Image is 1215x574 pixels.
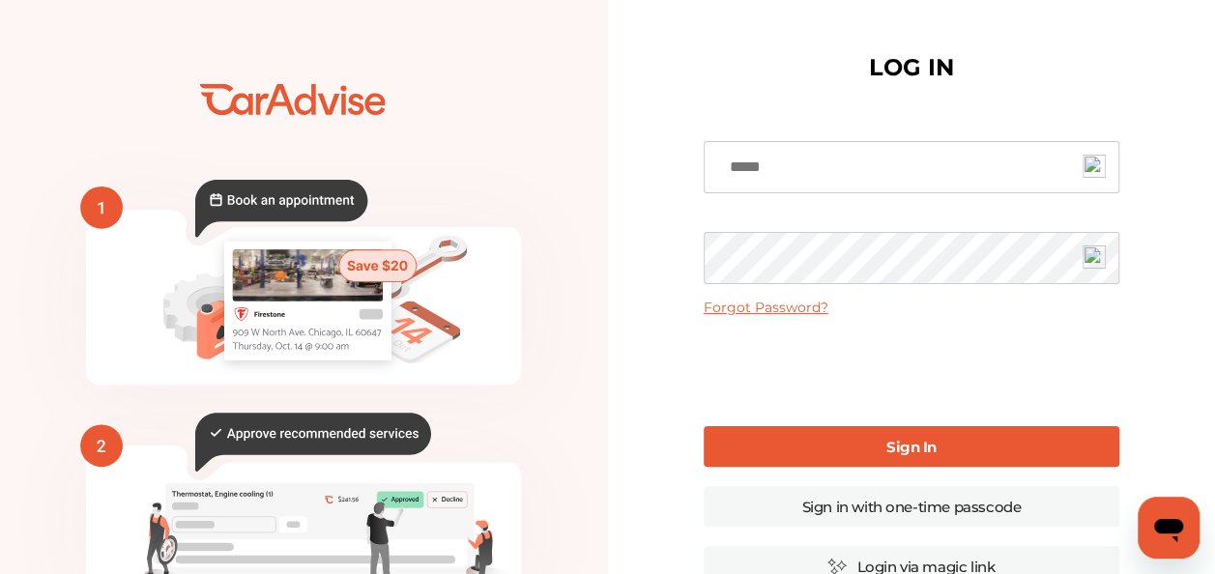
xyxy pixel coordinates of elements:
[704,426,1119,467] a: Sign In
[1083,155,1106,178] img: npw-badge-icon-locked.svg
[1083,245,1106,269] img: npw-badge-icon-locked.svg
[1138,497,1200,559] iframe: Button to launch messaging window
[765,331,1058,407] iframe: reCAPTCHA
[886,438,937,456] b: Sign In
[869,58,954,77] h1: LOG IN
[704,486,1119,527] a: Sign in with one-time passcode
[704,299,828,316] a: Forgot Password?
